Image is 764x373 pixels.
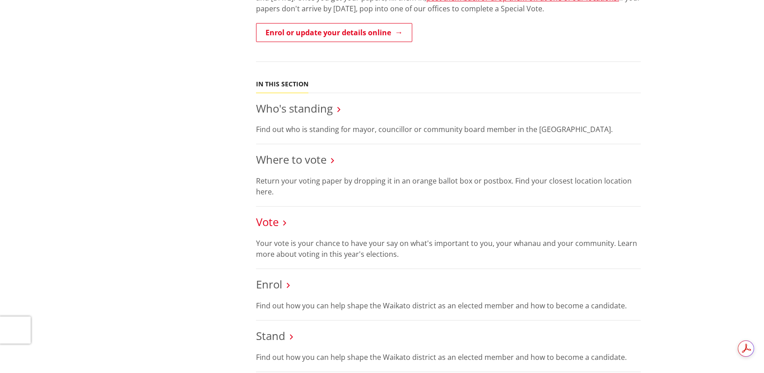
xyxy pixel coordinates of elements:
[256,214,279,229] a: Vote
[256,300,641,311] p: Find out how you can help shape the Waikato district as an elected member and how to become a can...
[256,352,641,363] p: Find out how you can help shape the Waikato district as an elected member and how to become a can...
[256,23,412,42] a: Enrol or update your details online
[256,238,641,260] p: Your vote is your chance to have your say on what's important to you, your whanau and your commun...
[256,328,285,343] a: Stand
[256,80,308,88] h5: In this section
[256,152,326,167] a: Where to vote
[256,101,333,116] a: Who's standing
[256,124,641,135] p: Find out who is standing for mayor, councillor or community board member in the [GEOGRAPHIC_DATA].
[256,277,282,292] a: Enrol
[256,175,641,197] p: Return your voting paper by dropping it in an orange ballot box or postbox. Find your closest loc...
[722,335,755,368] iframe: Messenger Launcher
